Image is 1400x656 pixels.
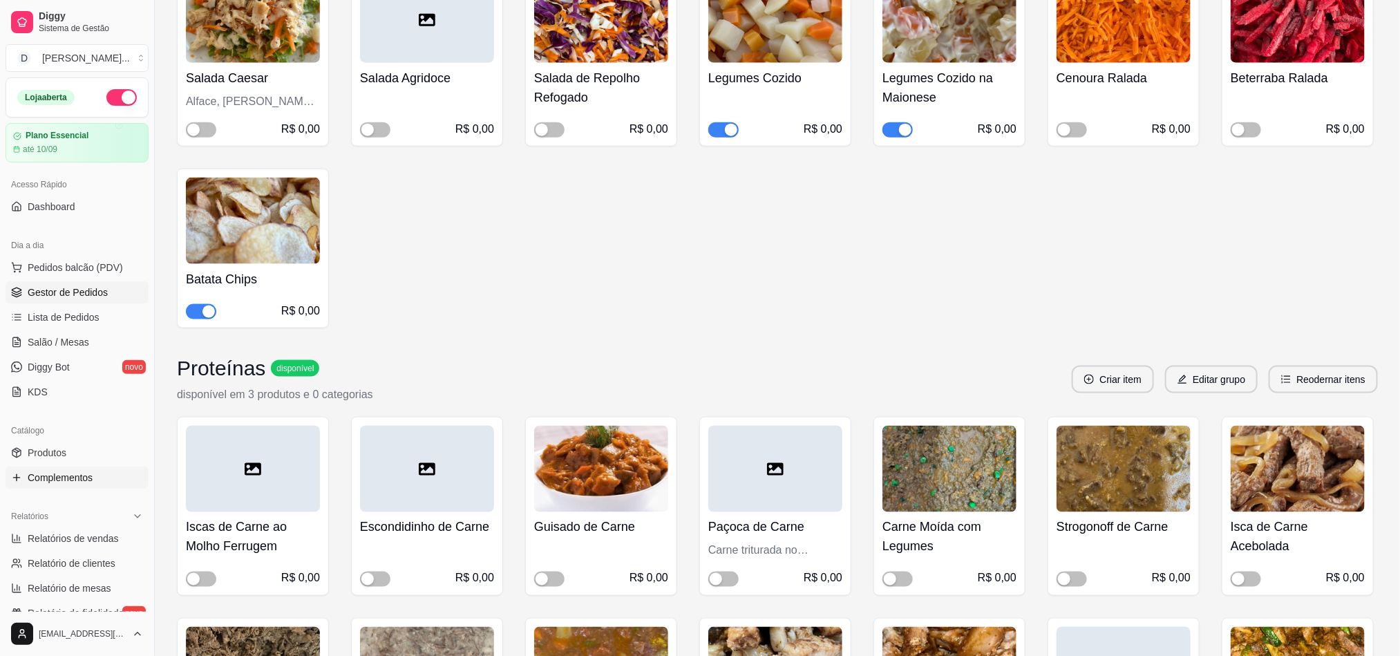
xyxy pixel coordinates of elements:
a: Salão / Mesas [6,331,149,353]
button: ordered-listReodernar itens [1269,366,1378,393]
a: Relatórios de vendas [6,527,149,550]
h3: Proteínas [177,356,265,381]
button: Pedidos balcão (PDV) [6,256,149,279]
a: DiggySistema de Gestão [6,6,149,39]
h4: Salada Agridoce [360,68,494,88]
button: [EMAIL_ADDRESS][DOMAIN_NAME] [6,617,149,650]
div: [PERSON_NAME] ... [42,51,130,65]
button: Select a team [6,44,149,72]
span: Sistema de Gestão [39,23,143,34]
a: Relatório de clientes [6,552,149,574]
button: editEditar grupo [1165,366,1258,393]
span: disponível [274,363,316,374]
span: Salão / Mesas [28,335,89,349]
a: Plano Essencialaté 10/09 [6,123,149,162]
span: KDS [28,385,48,399]
span: Diggy [39,10,143,23]
span: D [17,51,31,65]
div: R$ 0,00 [1326,121,1365,138]
h4: Guisado de Carne [534,518,668,537]
span: [EMAIL_ADDRESS][DOMAIN_NAME] [39,628,126,639]
h4: Salada Caesar [186,68,320,88]
div: R$ 0,00 [281,121,320,138]
a: Dashboard [6,196,149,218]
span: Relatórios [11,511,48,522]
img: product-image [882,426,1016,512]
span: Produtos [28,446,66,460]
span: edit [1177,375,1187,384]
div: R$ 0,00 [1152,121,1191,138]
div: R$ 0,00 [1326,570,1365,587]
div: R$ 0,00 [978,121,1016,138]
div: R$ 0,00 [978,570,1016,587]
div: R$ 0,00 [804,121,842,138]
span: Relatório de mesas [28,581,111,595]
a: Relatório de mesas [6,577,149,599]
span: Relatório de fidelidade [28,606,124,620]
div: Alface, [PERSON_NAME], [GEOGRAPHIC_DATA], [PERSON_NAME] e [PERSON_NAME] [186,93,320,110]
img: product-image [1057,426,1191,512]
span: Diggy Bot [28,360,70,374]
h4: Strogonoff de Carne [1057,518,1191,537]
div: R$ 0,00 [281,303,320,319]
div: R$ 0,00 [630,570,668,587]
a: KDS [6,381,149,403]
div: Acesso Rápido [6,174,149,196]
div: R$ 0,00 [1152,570,1191,587]
h4: Beterraba Ralada [1231,68,1365,88]
button: Alterar Status [106,89,137,106]
h4: Batata Chips [186,270,320,289]
span: Gestor de Pedidos [28,285,108,299]
article: até 10/09 [23,144,57,155]
img: product-image [534,426,668,512]
div: R$ 0,00 [281,570,320,587]
img: product-image [1231,426,1365,512]
div: Carne triturada no liquidificador com farofa [708,543,842,559]
h4: Isca de Carne Acebolada [1231,518,1365,556]
span: Relatórios de vendas [28,532,119,545]
a: Relatório de fidelidadenovo [6,602,149,624]
h4: Paçoca de Carne [708,518,842,537]
span: Dashboard [28,200,75,214]
h4: Iscas de Carne ao Molho Ferrugem [186,518,320,556]
h4: Legumes Cozido na Maionese [882,68,1016,107]
h4: Carne Moída com Legumes [882,518,1016,556]
a: Produtos [6,442,149,464]
img: product-image [186,178,320,264]
a: Diggy Botnovo [6,356,149,378]
span: plus-circle [1084,375,1094,384]
a: Complementos [6,467,149,489]
div: R$ 0,00 [455,570,494,587]
div: Dia a dia [6,234,149,256]
a: Gestor de Pedidos [6,281,149,303]
div: Catálogo [6,420,149,442]
div: R$ 0,00 [455,121,494,138]
span: Lista de Pedidos [28,310,100,324]
h4: Cenoura Ralada [1057,68,1191,88]
h4: Salada de Repolho Refogado [534,68,668,107]
span: Complementos [28,471,93,485]
div: R$ 0,00 [804,570,842,587]
article: Plano Essencial [26,131,88,141]
span: Pedidos balcão (PDV) [28,261,123,274]
a: Lista de Pedidos [6,306,149,328]
span: Relatório de clientes [28,556,115,570]
span: ordered-list [1281,375,1291,384]
h4: Legumes Cozido [708,68,842,88]
button: plus-circleCriar item [1072,366,1154,393]
div: Loja aberta [17,90,75,105]
p: disponível em 3 produtos e 0 categorias [177,386,373,403]
h4: Escondidinho de Carne [360,518,494,537]
div: R$ 0,00 [630,121,668,138]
